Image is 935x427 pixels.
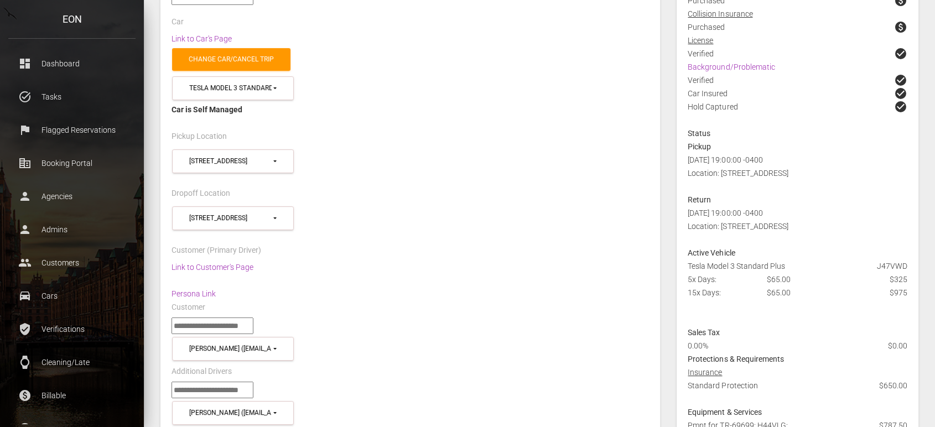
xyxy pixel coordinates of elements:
[888,339,907,352] span: $0.00
[17,288,127,304] p: Cars
[688,129,710,138] strong: Status
[688,36,713,45] u: License
[8,83,136,111] a: task_alt Tasks
[890,273,907,286] span: $325
[688,248,735,257] strong: Active Vehicle
[172,245,261,256] label: Customer (Primary Driver)
[894,20,907,34] span: paid
[759,273,837,286] div: $65.00
[894,100,907,113] span: check_circle
[688,155,788,178] span: [DATE] 19:00:00 -0400 Location: [STREET_ADDRESS]
[894,87,907,100] span: check_circle
[17,122,127,138] p: Flagged Reservations
[759,286,837,299] div: $65.00
[688,355,783,363] strong: Protections & Requirements
[688,408,761,416] strong: Equipment & Services
[688,195,711,204] strong: Return
[172,337,294,361] button: Andrew Felix (andrewfelix97@gmail.com)
[8,50,136,77] a: dashboard Dashboard
[189,84,272,93] div: Tesla Model 3 Standard Plus (J47VWD in 07095)
[8,116,136,144] a: flag Flagged Reservations
[172,131,227,142] label: Pickup Location
[8,282,136,310] a: drive_eta Cars
[688,368,722,377] u: Insurance
[679,379,916,405] div: Standard Protection
[679,74,916,87] div: Verified
[172,103,649,116] div: Car is Self Managed
[688,209,788,231] span: [DATE] 19:00:00 -0400 Location: [STREET_ADDRESS]
[172,263,253,272] a: Link to Customer's Page
[172,401,294,425] button: Andrew Felix (andrewfelix97@gmail.com)
[679,87,916,100] div: Car Insured
[189,157,272,166] div: [STREET_ADDRESS]
[679,100,916,127] div: Hold Captured
[688,142,711,151] strong: Pickup
[679,273,758,286] div: 5x Days:
[172,289,216,298] a: Persona Link
[890,286,907,299] span: $975
[172,34,232,43] a: Link to Car's Page
[679,47,916,60] div: Verified
[17,254,127,271] p: Customers
[8,382,136,409] a: paid Billable
[189,408,272,418] div: [PERSON_NAME] ([EMAIL_ADDRESS][DOMAIN_NAME])
[172,149,294,173] button: 100 Antares Drive (07095)
[17,88,127,105] p: Tasks
[17,188,127,205] p: Agencies
[679,286,758,299] div: 15x Days:
[172,17,184,28] label: Car
[894,47,907,60] span: check_circle
[17,354,127,371] p: Cleaning/Late
[688,63,775,71] a: Background/Problematic
[8,249,136,277] a: people Customers
[17,221,127,238] p: Admins
[894,74,907,87] span: check_circle
[172,48,290,71] a: Change car/cancel trip
[688,328,720,337] strong: Sales Tax
[679,259,916,273] div: Tesla Model 3 Standard Plus
[17,55,127,72] p: Dashboard
[172,76,294,100] button: Tesla Model 3 Standard Plus (J47VWD in 07095)
[679,20,916,34] div: Purchased
[679,339,837,352] div: 0.00%
[688,9,752,18] u: Collision Insurance
[8,216,136,243] a: person Admins
[8,315,136,343] a: verified_user Verifications
[172,302,205,313] label: Customer
[8,149,136,177] a: corporate_fare Booking Portal
[17,321,127,337] p: Verifications
[17,387,127,404] p: Billable
[8,348,136,376] a: watch Cleaning/Late
[189,344,272,353] div: [PERSON_NAME] ([EMAIL_ADDRESS][DOMAIN_NAME])
[172,188,230,199] label: Dropoff Location
[172,206,294,230] button: 100 Antares Drive (07095)
[877,259,907,273] span: J47VWD
[189,213,272,223] div: [STREET_ADDRESS]
[172,366,232,377] label: Additional Drivers
[879,379,907,392] span: $650.00
[17,155,127,171] p: Booking Portal
[8,183,136,210] a: person Agencies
